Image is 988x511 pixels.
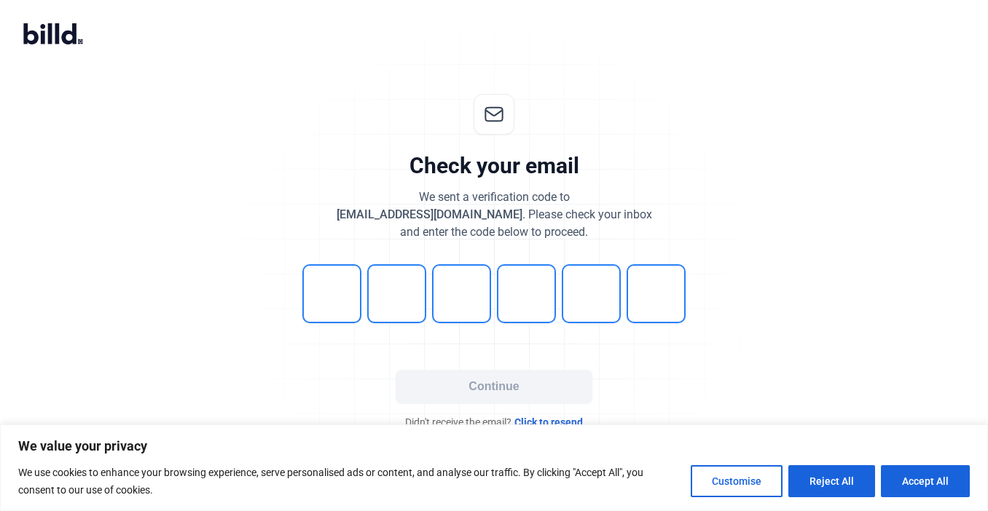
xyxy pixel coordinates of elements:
[881,465,970,497] button: Accept All
[18,437,970,455] p: We value your privacy
[409,152,579,180] div: Check your email
[396,370,592,403] button: Continue
[337,207,522,221] span: [EMAIL_ADDRESS][DOMAIN_NAME]
[18,464,680,499] p: We use cookies to enhance your browsing experience, serve personalised ads or content, and analys...
[337,189,652,241] div: We sent a verification code to . Please check your inbox and enter the code below to proceed.
[691,465,783,497] button: Customise
[275,415,713,429] div: Didn't receive the email?
[514,415,583,429] span: Click to resend
[788,465,875,497] button: Reject All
